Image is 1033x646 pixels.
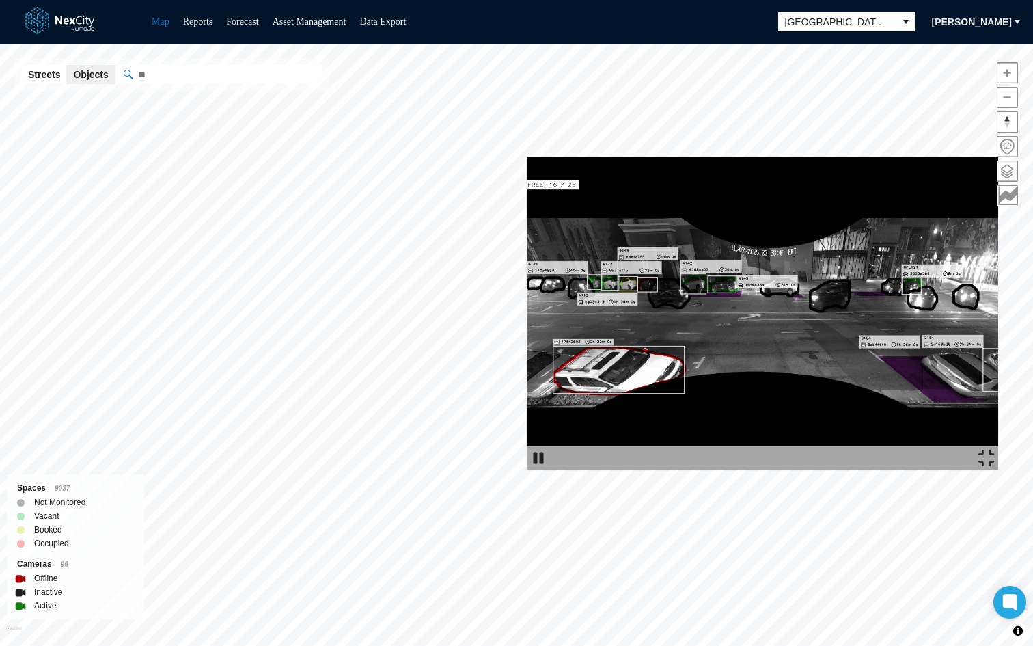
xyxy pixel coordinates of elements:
label: Active [34,599,57,613]
label: Occupied [34,537,69,550]
a: Forecast [226,16,258,27]
a: Mapbox homepage [6,626,22,642]
label: Vacant [34,509,59,523]
img: play [530,450,547,466]
button: Layers management [997,161,1018,182]
span: Streets [28,68,60,81]
span: Zoom in [997,63,1017,83]
span: Reset bearing to north [997,112,1017,132]
button: select [897,12,915,31]
button: Zoom in [997,62,1018,83]
button: Toggle attribution [1010,623,1026,639]
button: Home [997,136,1018,157]
span: 9037 [55,485,70,492]
button: Objects [66,65,115,84]
a: Asset Management [273,16,346,27]
button: Key metrics [997,185,1018,206]
span: Objects [73,68,108,81]
label: Offline [34,571,57,585]
label: Booked [34,523,62,537]
button: Reset bearing to north [997,111,1018,133]
img: expand [978,450,995,466]
button: [PERSON_NAME] [923,11,1021,33]
button: Streets [21,65,67,84]
span: [GEOGRAPHIC_DATA][PERSON_NAME] [785,15,890,29]
label: Inactive [34,585,62,599]
span: 96 [61,561,68,568]
button: Zoom out [997,87,1018,108]
a: Reports [183,16,213,27]
span: Toggle attribution [1014,623,1022,638]
span: Zoom out [997,88,1017,107]
div: Spaces [17,481,134,496]
label: Not Monitored [34,496,85,509]
span: [PERSON_NAME] [932,15,1012,29]
a: Data Export [359,16,406,27]
a: Map [152,16,169,27]
div: Cameras [17,557,134,571]
img: video [527,157,998,470]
